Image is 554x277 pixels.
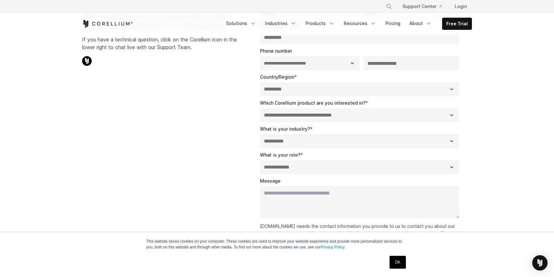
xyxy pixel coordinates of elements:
[302,18,339,29] a: Products
[260,74,294,80] span: Country/Region
[261,18,300,29] a: Industries
[146,238,408,250] p: This website stores cookies on your computer. These cookies are used to improve your website expe...
[82,36,237,51] p: If you have a technical question, click on the Corellium icon in the lower right to chat live wit...
[260,223,462,250] p: [DOMAIN_NAME] needs the contact information you provide to us to contact you about our products a...
[449,1,472,12] a: Login
[260,126,310,132] span: What is your industry?
[406,18,436,29] a: About
[397,1,447,12] a: Support Center
[321,245,345,249] a: Privacy Policy.
[383,1,395,12] button: Search
[378,1,472,12] div: Navigation Menu
[390,256,406,269] a: OK
[260,100,365,106] span: Which Corellium product are you interested in?
[532,255,548,271] div: Open Intercom Messenger
[260,48,292,54] span: Phone number
[382,18,404,29] a: Pricing
[340,18,380,29] a: Resources
[222,18,260,29] a: Solutions
[260,178,281,184] span: Message
[442,18,472,30] a: Free Trial
[222,18,472,30] div: Navigation Menu
[260,152,300,158] span: What is your role?
[82,20,133,28] a: Corellium Home
[82,56,92,66] img: Corellium Chat Icon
